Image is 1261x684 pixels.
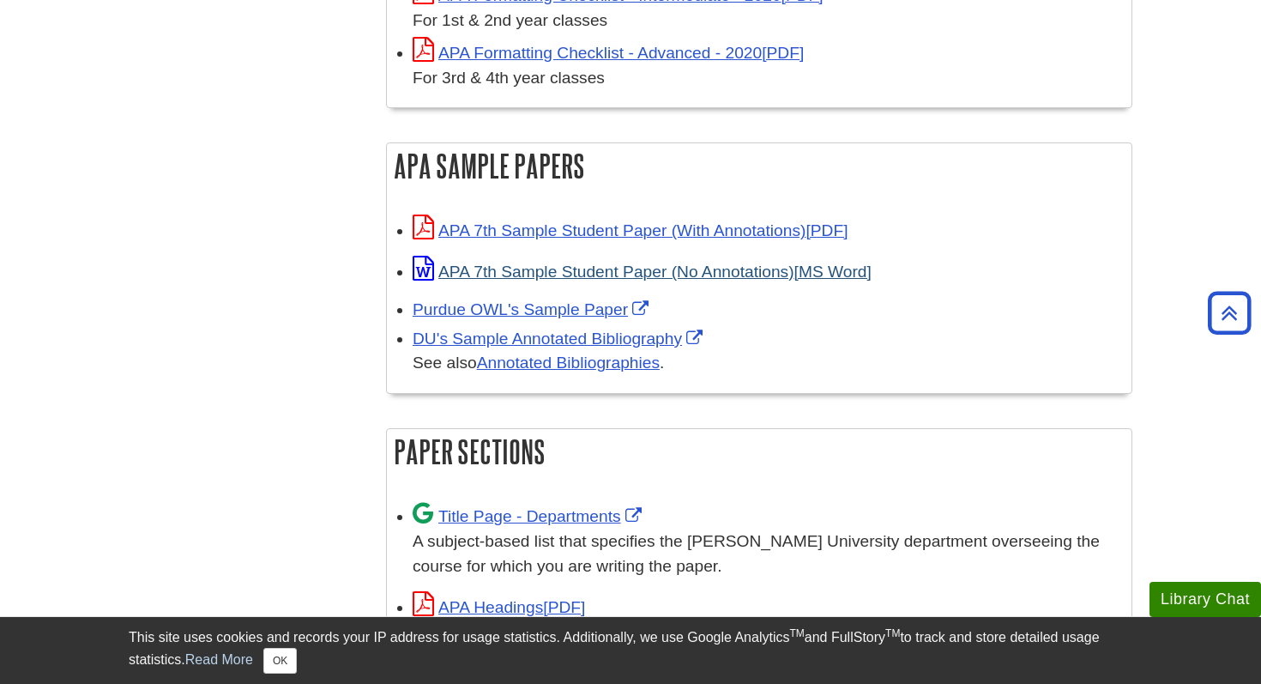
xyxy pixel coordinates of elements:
[185,652,253,667] a: Read More
[413,221,848,239] a: Link opens in new window
[477,354,660,372] a: Annotated Bibliographies
[413,507,646,525] a: Link opens in new window
[1149,582,1261,617] button: Library Chat
[263,648,297,674] button: Close
[1202,301,1257,324] a: Back to Top
[129,627,1132,674] div: This site uses cookies and records your IP address for usage statistics. Additionally, we use Goo...
[413,598,585,616] a: Link opens in new window
[413,351,1123,376] div: See also .
[413,66,1123,91] div: For 3rd & 4th year classes
[413,330,707,348] a: Link opens in new window
[387,429,1131,475] h2: Paper Sections
[413,44,804,62] a: Link opens in new window
[413,9,1123,33] div: For 1st & 2nd year classes
[413,530,1123,579] div: A subject-based list that specifies the [PERSON_NAME] University department overseeing the course...
[413,300,653,318] a: Link opens in new window
[387,143,1131,189] h2: APA Sample Papers
[885,627,900,639] sup: TM
[413,263,872,281] a: Link opens in new window
[789,627,804,639] sup: TM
